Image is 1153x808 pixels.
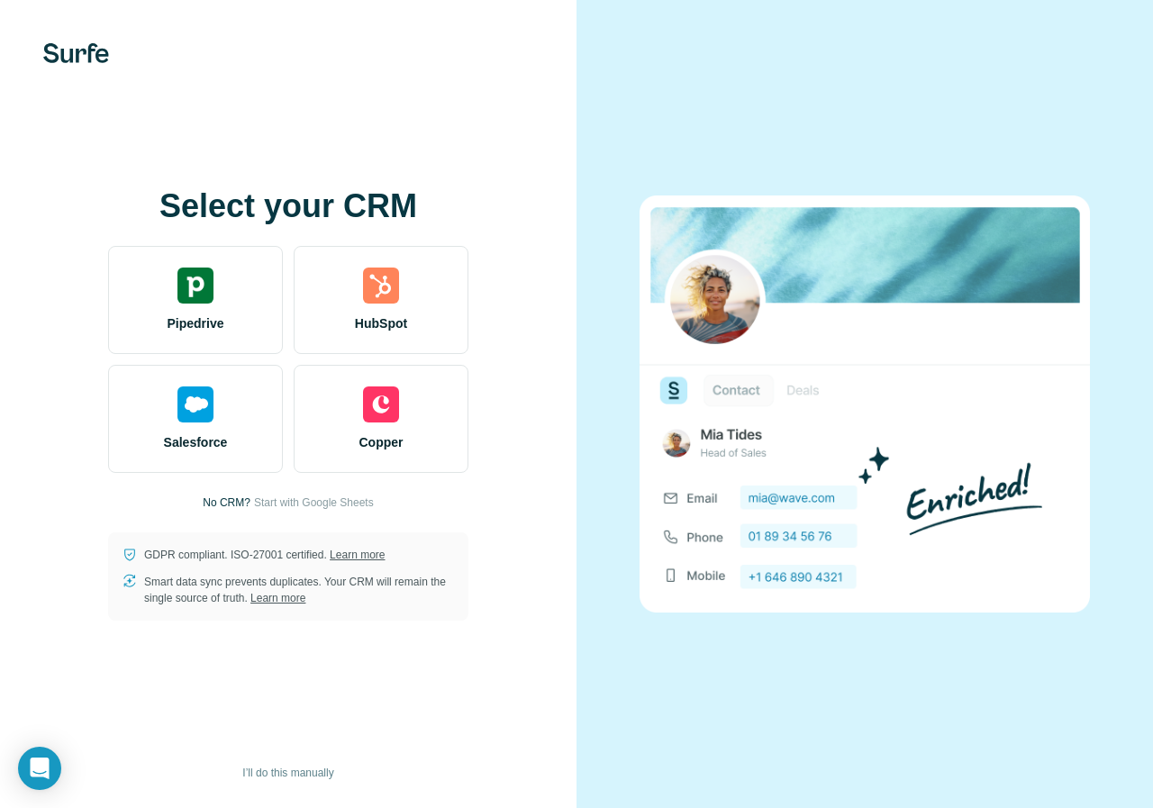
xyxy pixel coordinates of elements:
button: I’ll do this manually [230,759,346,786]
img: salesforce's logo [177,386,213,422]
span: Copper [359,433,404,451]
button: Start with Google Sheets [254,495,374,511]
img: pipedrive's logo [177,268,213,304]
p: GDPR compliant. ISO-27001 certified. [144,547,385,563]
img: Surfe's logo [43,43,109,63]
div: Open Intercom Messenger [18,747,61,790]
span: HubSpot [355,314,407,332]
p: No CRM? [203,495,250,511]
img: hubspot's logo [363,268,399,304]
img: copper's logo [363,386,399,422]
a: Learn more [250,592,305,604]
span: Pipedrive [167,314,223,332]
span: I’ll do this manually [242,765,333,781]
h1: Select your CRM [108,188,468,224]
img: none image [640,195,1090,613]
a: Learn more [330,549,385,561]
span: Salesforce [164,433,228,451]
p: Smart data sync prevents duplicates. Your CRM will remain the single source of truth. [144,574,454,606]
